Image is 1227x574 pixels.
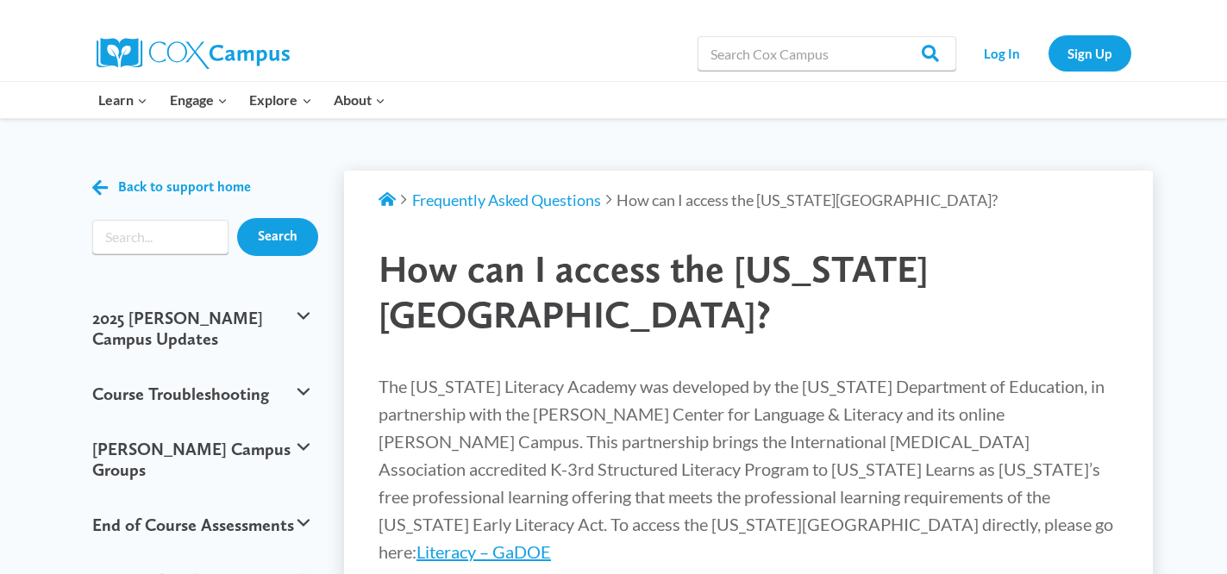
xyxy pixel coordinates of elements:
[379,190,396,209] a: Support Home
[334,89,385,111] span: About
[416,541,551,562] a: Literacy – GaDOE
[249,89,311,111] span: Explore
[965,35,1131,71] nav: Secondary Navigation
[698,36,956,71] input: Search Cox Campus
[98,89,147,111] span: Learn
[617,190,998,209] span: How can I access the [US_STATE][GEOGRAPHIC_DATA]?
[92,220,229,254] input: Search input
[118,179,251,196] span: Back to support home
[84,421,319,497] button: [PERSON_NAME] Campus Groups
[379,372,1118,565] p: The [US_STATE] Literacy Academy was developed by the [US_STATE] Department of Education, in partn...
[84,497,319,552] button: End of Course Assessments
[92,220,229,254] form: Search form
[412,190,601,209] a: Frequently Asked Questions
[237,218,318,256] input: Search
[88,82,397,118] nav: Primary Navigation
[97,38,290,69] img: Cox Campus
[170,89,228,111] span: Engage
[379,246,929,337] span: How can I access the [US_STATE][GEOGRAPHIC_DATA]?
[965,35,1040,71] a: Log In
[84,290,319,366] button: 2025 [PERSON_NAME] Campus Updates
[1049,35,1131,71] a: Sign Up
[84,366,319,421] button: Course Troubleshooting
[92,175,251,200] a: Back to support home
